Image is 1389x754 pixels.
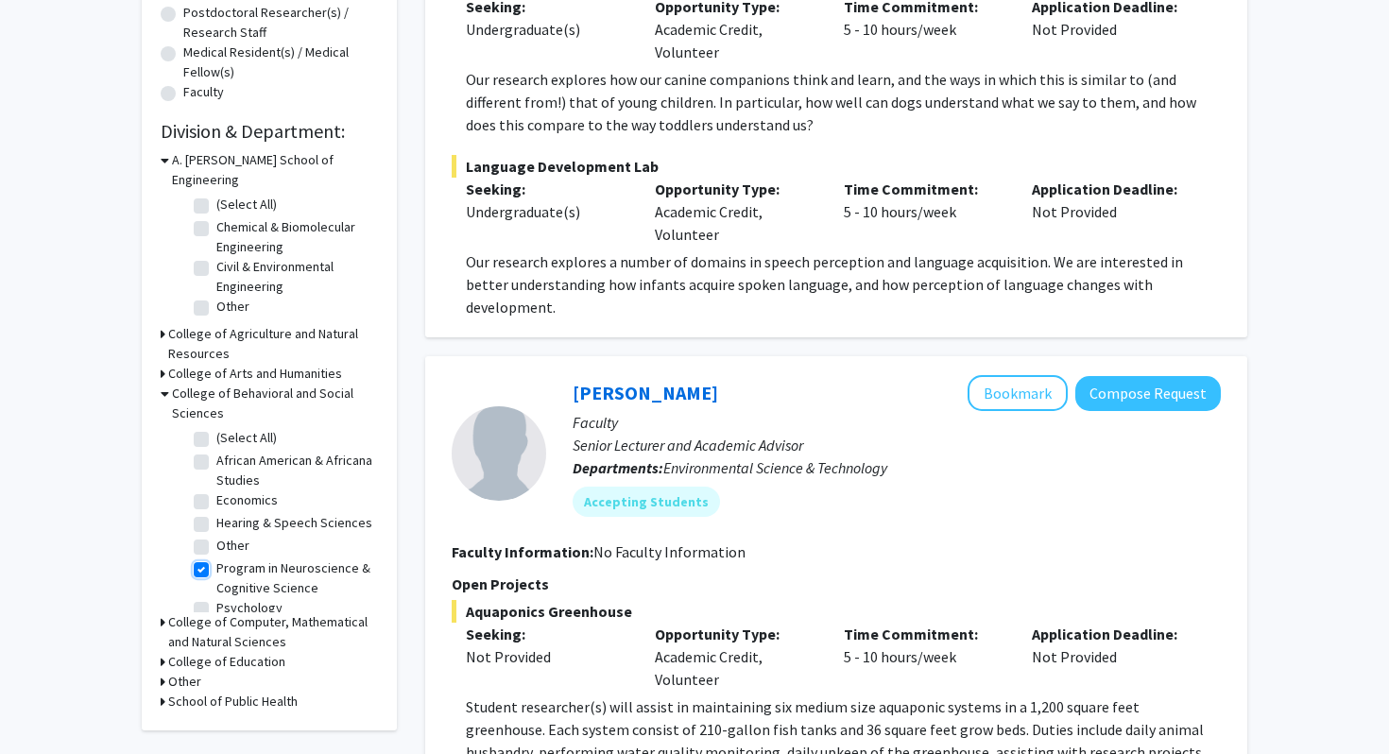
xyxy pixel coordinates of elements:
[573,381,718,404] a: [PERSON_NAME]
[216,536,249,556] label: Other
[1032,623,1192,645] p: Application Deadline:
[466,200,626,223] div: Undergraduate(s)
[172,150,378,190] h3: A. [PERSON_NAME] School of Engineering
[466,623,626,645] p: Seeking:
[844,178,1004,200] p: Time Commitment:
[830,178,1019,246] div: 5 - 10 hours/week
[655,178,815,200] p: Opportunity Type:
[168,692,298,711] h3: School of Public Health
[216,428,277,448] label: (Select All)
[641,623,830,691] div: Academic Credit, Volunteer
[183,3,378,43] label: Postdoctoral Researcher(s) / Research Staff
[168,672,201,692] h3: Other
[14,669,80,740] iframe: Chat
[168,612,378,652] h3: College of Computer, Mathematical and Natural Sciences
[452,155,1221,178] span: Language Development Lab
[844,623,1004,645] p: Time Commitment:
[172,384,378,423] h3: College of Behavioral and Social Sciences
[1018,623,1207,691] div: Not Provided
[466,68,1221,136] p: Our research explores how our canine companions think and learn, and the ways in which this is si...
[593,542,746,561] span: No Faculty Information
[161,120,378,143] h2: Division & Department:
[830,623,1019,691] div: 5 - 10 hours/week
[216,513,372,533] label: Hearing & Speech Sciences
[968,375,1068,411] button: Add Jose-Luis Izursa to Bookmarks
[663,458,887,477] span: Environmental Science & Technology
[452,573,1221,595] p: Open Projects
[216,297,249,317] label: Other
[466,645,626,668] div: Not Provided
[452,542,593,561] b: Faculty Information:
[466,178,626,200] p: Seeking:
[216,598,283,618] label: Psychology
[452,600,1221,623] span: Aquaponics Greenhouse
[573,434,1221,456] p: Senior Lecturer and Academic Advisor
[1075,376,1221,411] button: Compose Request to Jose-Luis Izursa
[168,364,342,384] h3: College of Arts and Humanities
[466,250,1221,318] p: Our research explores a number of domains in speech perception and language acquisition. We are i...
[216,217,373,257] label: Chemical & Biomolecular Engineering
[466,18,626,41] div: Undergraduate(s)
[573,487,720,517] mat-chip: Accepting Students
[183,82,224,102] label: Faculty
[655,623,815,645] p: Opportunity Type:
[183,43,378,82] label: Medical Resident(s) / Medical Fellow(s)
[168,652,285,672] h3: College of Education
[1032,178,1192,200] p: Application Deadline:
[573,411,1221,434] p: Faculty
[216,490,278,510] label: Economics
[216,558,373,598] label: Program in Neuroscience & Cognitive Science
[216,451,373,490] label: African American & Africana Studies
[216,195,277,214] label: (Select All)
[641,178,830,246] div: Academic Credit, Volunteer
[573,458,663,477] b: Departments:
[168,324,378,364] h3: College of Agriculture and Natural Resources
[216,257,373,297] label: Civil & Environmental Engineering
[1018,178,1207,246] div: Not Provided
